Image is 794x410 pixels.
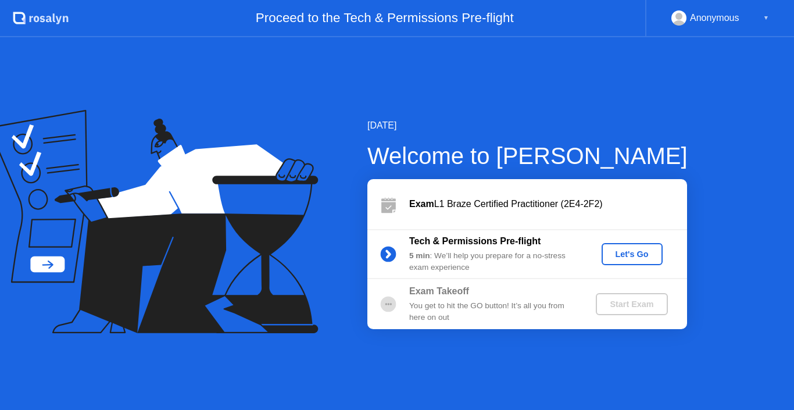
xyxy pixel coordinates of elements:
[409,286,469,296] b: Exam Takeoff
[763,10,769,26] div: ▼
[409,199,434,209] b: Exam
[409,300,577,324] div: You get to hit the GO button! It’s all you from here on out
[602,243,663,265] button: Let's Go
[367,138,688,173] div: Welcome to [PERSON_NAME]
[409,236,541,246] b: Tech & Permissions Pre-flight
[606,249,658,259] div: Let's Go
[409,251,430,260] b: 5 min
[600,300,663,309] div: Start Exam
[596,293,667,315] button: Start Exam
[690,10,739,26] div: Anonymous
[409,197,687,211] div: L1 Braze Certified Practitioner (2E4-2F2)
[367,119,688,133] div: [DATE]
[409,250,577,274] div: : We’ll help you prepare for a no-stress exam experience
